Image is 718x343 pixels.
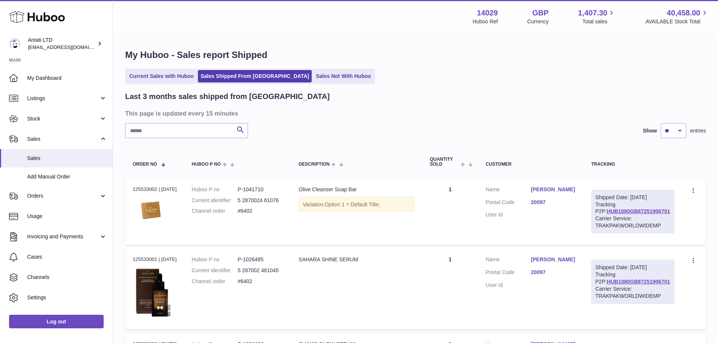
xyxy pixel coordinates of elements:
span: [EMAIL_ADDRESS][DOMAIN_NAME] [28,44,111,50]
img: barsoap.png [133,195,170,226]
label: Show [643,127,657,134]
span: Usage [27,213,107,220]
div: 125533001 | [DATE] [133,256,177,263]
span: 1,407.30 [578,8,608,18]
span: Order No [133,162,157,167]
div: Shipped Date: [DATE] [596,194,670,201]
div: SAHARA SHINE SERUM [299,256,415,263]
img: 1735333209.png [133,265,170,320]
dt: Huboo P no [192,186,238,193]
dt: User Id [486,282,531,289]
span: AVAILABLE Stock Total [645,18,709,25]
h3: This page is updated every 15 minutes [125,109,704,117]
div: 125533002 | [DATE] [133,186,177,193]
dt: Channel order [192,207,238,215]
div: Tracking [591,162,674,167]
h2: Last 3 months sales shipped from [GEOGRAPHIC_DATA] [125,91,330,102]
dd: #6402 [237,207,283,215]
img: internalAdmin-14029@internal.huboo.com [9,38,20,49]
dt: Huboo P no [192,256,238,263]
dd: 5 287002 461045 [237,267,283,274]
div: Carrier Service: TRAKPAKWORLDWIDEMP [596,285,670,300]
span: entries [690,127,706,134]
h1: My Huboo - Sales report Shipped [125,49,706,61]
a: 40,458.00 AVAILABLE Stock Total [645,8,709,25]
a: Sales Shipped From [GEOGRAPHIC_DATA] [198,70,312,82]
td: 1 [422,248,478,329]
div: Tracking P2P: [591,260,674,303]
div: Huboo Ref [473,18,498,25]
a: HUB1080GB87251906701 [607,208,670,214]
dt: Channel order [192,278,238,285]
a: 1,407.30 Total sales [578,8,616,25]
a: [PERSON_NAME] [531,186,576,193]
dt: Current identifier [192,197,238,204]
div: Carrier Service: TRAKPAKWORLDWIDEMP [596,215,670,229]
div: Currency [527,18,549,25]
dd: P-1041710 [237,186,283,193]
dt: User Id [486,211,531,218]
div: Shipped Date: [DATE] [596,264,670,271]
dt: Name [486,186,531,195]
span: Settings [27,294,107,301]
span: Option 1 = Default Title; [325,201,380,207]
span: Cases [27,253,107,261]
dt: Postal Code [486,269,531,278]
dt: Current identifier [192,267,238,274]
span: Quantity Sold [430,157,459,167]
span: Description [299,162,329,167]
span: Sales [27,155,107,162]
strong: 14029 [477,8,498,18]
div: Antati LTD [28,37,96,51]
span: Invoicing and Payments [27,233,99,240]
span: Stock [27,115,99,122]
a: 20097 [531,269,576,276]
td: 1 [422,178,478,245]
div: Tracking P2P: [591,190,674,233]
a: [PERSON_NAME] [531,256,576,263]
a: Current Sales with Huboo [127,70,196,82]
dt: Postal Code [486,199,531,208]
div: Olive Cleanser Soap Bar [299,186,415,193]
span: Orders [27,192,99,200]
span: Huboo P no [192,162,221,167]
span: Total sales [582,18,616,25]
a: HUB1080GB87251906701 [607,279,670,285]
dt: Name [486,256,531,265]
span: Add Manual Order [27,173,107,180]
span: Listings [27,95,99,102]
span: Channels [27,274,107,281]
dd: #6402 [237,278,283,285]
dd: P-1026485 [237,256,283,263]
dd: 5 2870024 61076 [237,197,283,204]
a: Sales Not With Huboo [313,70,374,82]
div: Customer [486,162,576,167]
span: 40,458.00 [667,8,700,18]
span: My Dashboard [27,75,107,82]
a: 20097 [531,199,576,206]
a: Log out [9,315,104,328]
div: Variation: [299,197,415,212]
span: Sales [27,136,99,143]
strong: GBP [532,8,548,18]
